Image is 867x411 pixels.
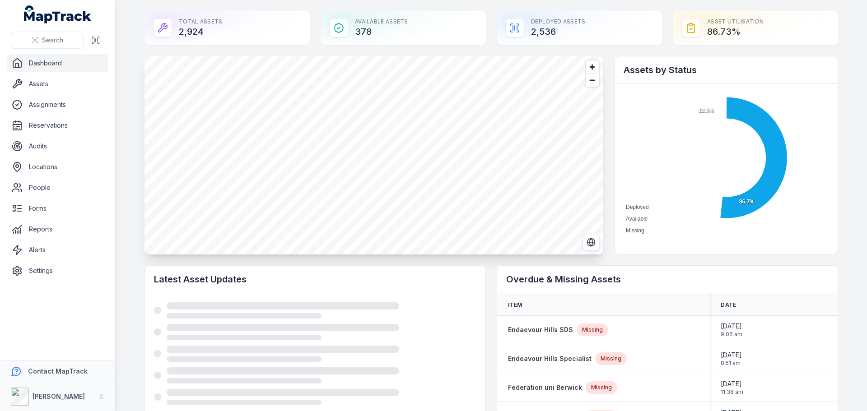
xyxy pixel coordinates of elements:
[7,137,108,155] a: Audits
[7,262,108,280] a: Settings
[721,322,742,338] time: 8/1/2025, 9:06:46 AM
[626,227,644,234] span: Missing
[7,75,108,93] a: Assets
[508,383,582,392] a: Federation uni Berwick
[721,360,742,367] span: 8:51 am
[626,216,648,222] span: Available
[7,241,108,259] a: Alerts
[721,388,743,396] span: 11:38 am
[144,56,603,254] canvas: Map
[42,36,63,45] span: Search
[508,354,592,363] a: Endeavour Hills Specialist
[28,367,88,375] strong: Contact MapTrack
[721,351,742,367] time: 8/1/2025, 8:51:18 AM
[586,60,599,74] button: Zoom in
[508,325,573,334] a: Endaevour Hills SDS
[721,379,743,388] span: [DATE]
[11,32,84,49] button: Search
[7,199,108,217] a: Forms
[583,234,600,251] button: Switch to Satellite View
[721,301,736,309] span: Date
[24,5,92,23] a: MapTrack
[154,273,476,286] h2: Latest Asset Updates
[7,54,108,72] a: Dashboard
[586,381,617,394] div: Missing
[626,204,649,210] span: Deployed
[721,331,742,338] span: 9:06 am
[508,301,522,309] span: Item
[7,220,108,238] a: Reports
[33,393,85,400] strong: [PERSON_NAME]
[506,273,829,286] h2: Overdue & Missing Assets
[586,74,599,87] button: Zoom out
[7,158,108,176] a: Locations
[721,351,742,360] span: [DATE]
[7,96,108,114] a: Assignments
[721,322,742,331] span: [DATE]
[577,323,608,336] div: Missing
[7,116,108,134] a: Reservations
[624,64,829,76] h2: Assets by Status
[595,352,627,365] div: Missing
[721,379,743,396] time: 7/22/2025, 11:38:59 AM
[7,179,108,197] a: People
